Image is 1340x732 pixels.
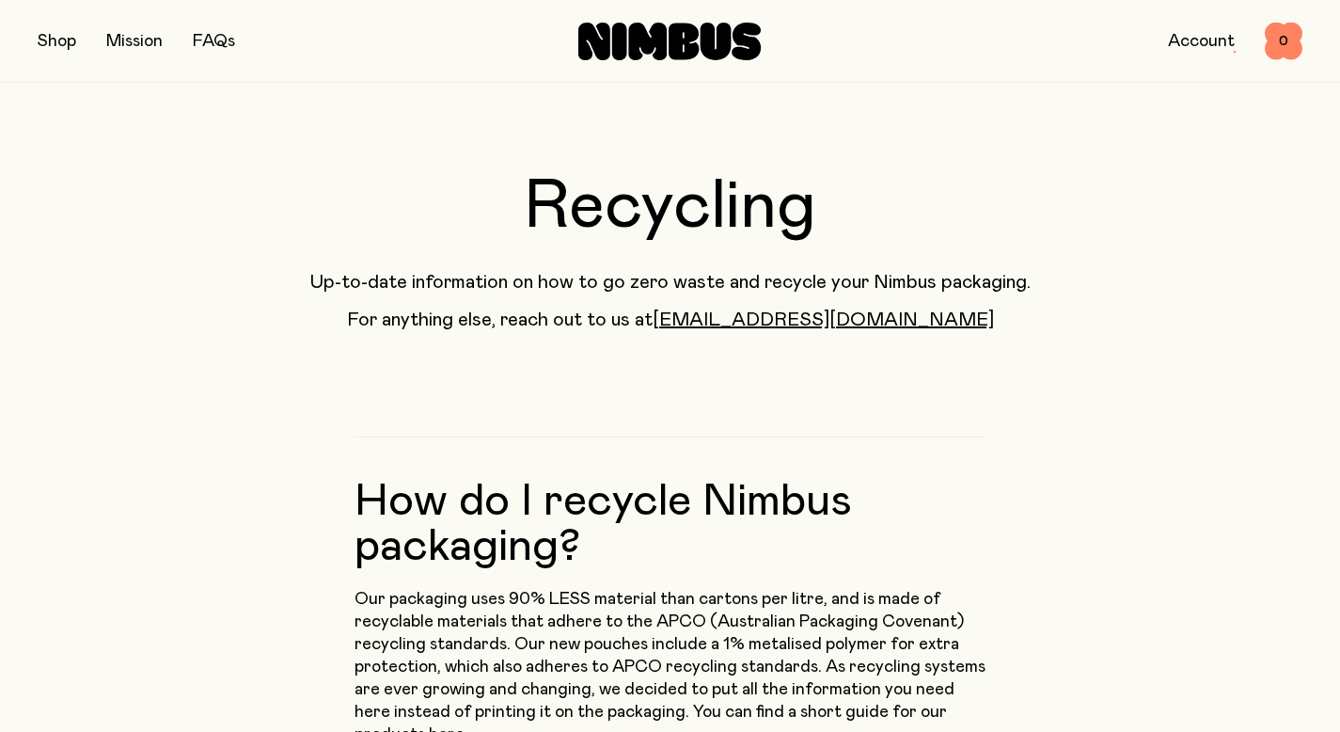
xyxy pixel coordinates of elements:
[653,310,994,329] a: [EMAIL_ADDRESS][DOMAIN_NAME]
[106,33,163,50] a: Mission
[355,437,986,569] h2: How do I recycle Nimbus packaging?
[38,309,1302,331] p: For anything else, reach out to us at
[38,271,1302,294] p: Up-to-date information on how to go zero waste and recycle your Nimbus packaging.
[38,173,1302,241] h1: Recycling
[1168,33,1235,50] a: Account
[1265,23,1302,60] button: 0
[193,33,235,50] a: FAQs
